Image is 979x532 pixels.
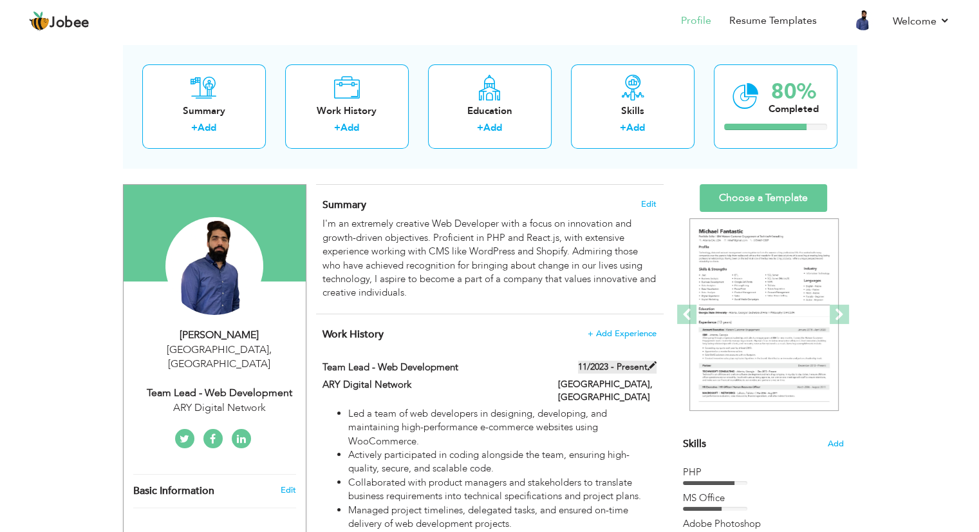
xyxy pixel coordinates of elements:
span: Work History [322,327,384,341]
div: I'm an extremely creative Web Developer with a focus on innovation and growth-driven objectives. ... [322,217,656,300]
div: Skills [581,104,684,118]
label: + [477,121,483,135]
span: Summary [322,198,366,212]
img: jobee.io [29,11,50,32]
div: Education [438,104,541,118]
li: Collaborated with product managers and stakeholders to translate business requirements into techn... [348,476,656,504]
div: Adobe Photoshop [683,517,844,531]
a: Add [483,121,502,134]
h4: Adding a summary is a quick and easy way to highlight your experience and interests. [322,198,656,211]
img: Profile Img [853,10,873,30]
div: 80% [769,81,819,102]
span: , [269,343,272,357]
a: Edit [280,484,295,496]
a: Add [340,121,359,134]
a: Resume Templates [729,14,817,28]
label: 11/2023 - Present [578,361,657,374]
span: + Add Experience [588,329,657,338]
div: MS Office [683,491,844,505]
div: Team Lead - Web Development [133,386,306,401]
label: + [191,121,198,135]
li: Managed project timelines, delegated tasks, and ensured on-time delivery of web development proje... [348,504,656,531]
div: Summary [153,104,256,118]
div: PHP [683,466,844,479]
a: Welcome [893,14,950,29]
label: [GEOGRAPHIC_DATA], [GEOGRAPHIC_DATA] [558,378,657,404]
a: Add [198,121,216,134]
div: Completed [769,102,819,116]
a: Profile [681,14,711,28]
label: + [620,121,626,135]
span: Edit [641,200,657,209]
a: Add [626,121,645,134]
li: Led a team of web developers in designing, developing, and maintaining high-performance e-commerc... [348,407,656,448]
label: ARY Digital Network [322,378,539,392]
a: Choose a Template [700,184,827,212]
span: Skills [683,437,706,451]
div: Work History [295,104,398,118]
span: Basic Information [133,486,214,497]
span: Jobee [50,16,89,30]
img: Humayun Abdul Wahid [165,217,263,315]
label: Team Lead - Web Development [322,361,539,374]
li: Actively participated in coding alongside the team, ensuring high-quality, secure, and scalable c... [348,448,656,476]
div: ARY Digital Network [133,401,306,415]
a: Jobee [29,11,89,32]
h4: This helps to show the companies you have worked for. [322,328,656,341]
span: Add [828,438,844,450]
label: + [334,121,340,135]
div: [PERSON_NAME] [133,328,306,343]
div: [GEOGRAPHIC_DATA] [GEOGRAPHIC_DATA] [133,343,306,372]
